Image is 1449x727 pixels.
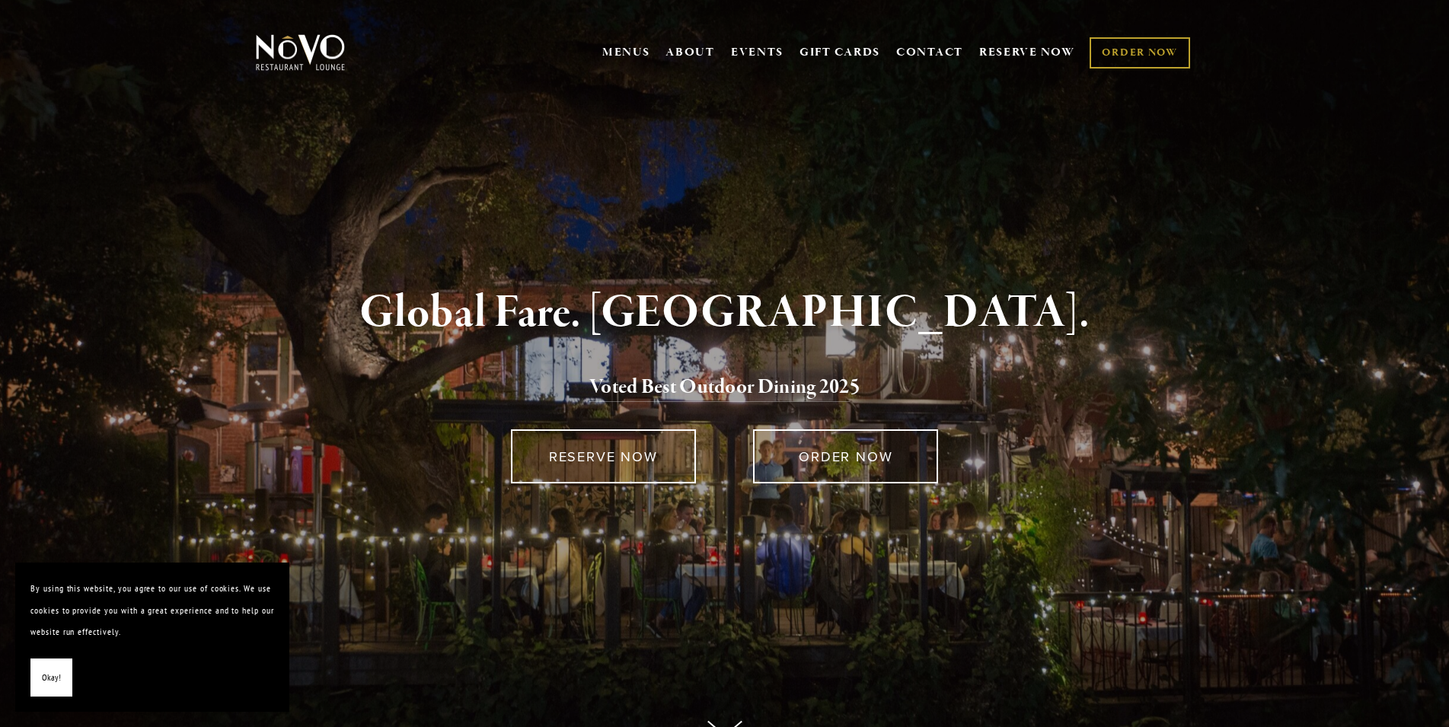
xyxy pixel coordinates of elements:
a: ORDER NOW [1090,37,1189,69]
h2: 5 [281,371,1169,403]
img: Novo Restaurant &amp; Lounge [253,33,348,72]
strong: Global Fare. [GEOGRAPHIC_DATA]. [359,284,1090,342]
a: MENUS [602,45,650,60]
a: EVENTS [731,45,784,60]
a: ABOUT [665,45,715,60]
a: ORDER NOW [753,429,938,483]
section: Cookie banner [15,563,289,712]
a: CONTACT [896,38,963,67]
a: Voted Best Outdoor Dining 202 [589,374,850,403]
p: By using this website, you agree to our use of cookies. We use cookies to provide you with a grea... [30,578,274,643]
a: GIFT CARDS [800,38,880,67]
button: Okay! [30,658,72,697]
a: RESERVE NOW [979,38,1075,67]
span: Okay! [42,667,61,689]
a: RESERVE NOW [511,429,696,483]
